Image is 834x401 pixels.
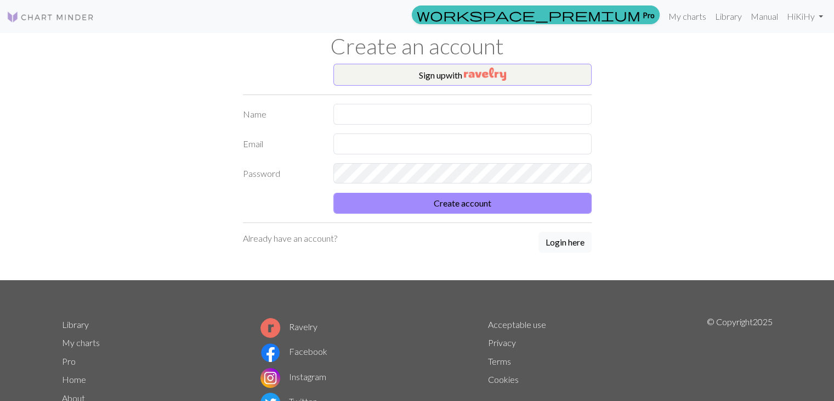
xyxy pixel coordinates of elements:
span: workspace_premium [417,7,640,23]
a: Library [711,5,746,27]
img: Ravelry logo [260,318,280,338]
h1: Create an account [55,33,779,59]
label: Email [236,133,327,154]
img: Facebook logo [260,343,280,363]
a: Acceptable use [488,319,546,330]
a: Manual [746,5,782,27]
img: Logo [7,10,94,24]
a: Facebook [260,346,327,357]
a: Pro [62,356,76,366]
a: Cookies [488,374,519,385]
button: Sign upwith [333,64,592,86]
button: Create account [333,193,592,214]
label: Password [236,163,327,184]
a: Library [62,319,89,330]
a: My charts [664,5,711,27]
img: Instagram logo [260,368,280,388]
a: Pro [412,5,660,24]
a: HiKiHy [782,5,827,27]
a: Instagram [260,371,326,382]
a: Home [62,374,86,385]
button: Login here [538,232,592,253]
a: Ravelry [260,321,317,332]
a: Terms [488,356,511,366]
p: Already have an account? [243,232,337,245]
label: Name [236,104,327,125]
a: My charts [62,337,100,348]
a: Privacy [488,337,516,348]
img: Ravelry [464,68,506,81]
a: Login here [538,232,592,254]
